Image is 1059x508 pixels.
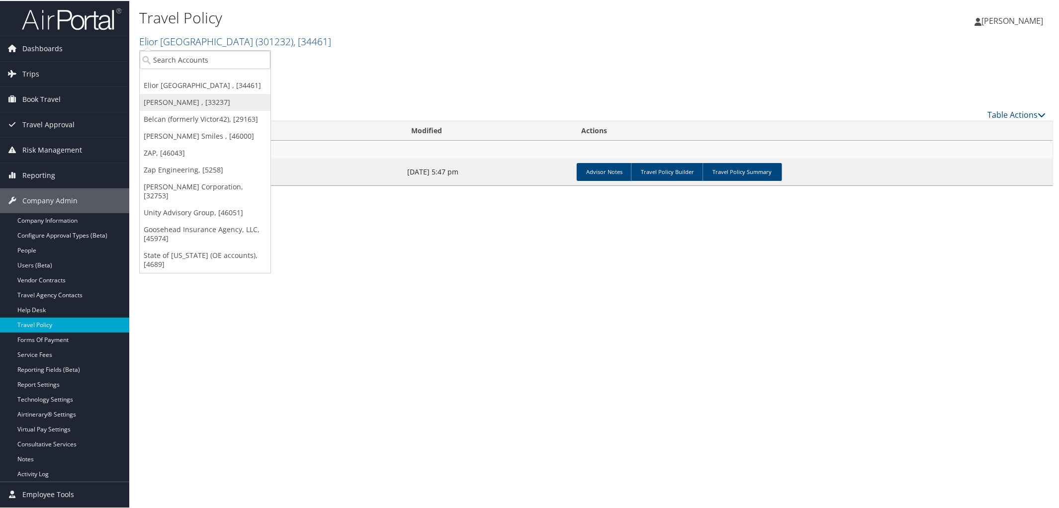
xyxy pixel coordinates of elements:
[22,86,61,111] span: Book Travel
[987,108,1046,119] a: Table Actions
[140,203,270,220] a: Unity Advisory Group, [46051]
[573,120,1053,140] th: Actions
[140,246,270,272] a: State of [US_STATE] (OE accounts), [4689]
[140,140,1053,158] td: Elior [GEOGRAPHIC_DATA]
[140,177,270,203] a: [PERSON_NAME] Corporation, [32753]
[22,61,39,85] span: Trips
[577,162,633,180] a: Advisor Notes
[22,481,74,506] span: Employee Tools
[981,14,1043,25] span: [PERSON_NAME]
[140,127,270,144] a: [PERSON_NAME] Smiles , [46000]
[293,34,331,47] span: , [ 34461 ]
[139,34,331,47] a: Elior [GEOGRAPHIC_DATA]
[22,162,55,187] span: Reporting
[140,120,403,140] th: Name: activate to sort column ascending
[403,158,573,184] td: [DATE] 5:47 pm
[139,6,748,27] h1: Travel Policy
[631,162,705,180] a: Travel Policy Builder
[256,34,293,47] span: ( 301232 )
[140,50,270,68] input: Search Accounts
[140,220,270,246] a: Goosehead Insurance Agency, LLC, [45974]
[140,158,403,184] td: Company Travel Policy (2100)
[140,144,270,161] a: ZAP, [46043]
[22,35,63,60] span: Dashboards
[22,137,82,162] span: Risk Management
[403,120,573,140] th: Modified: activate to sort column ascending
[140,93,270,110] a: [PERSON_NAME] , [33237]
[140,110,270,127] a: Belcan (formerly Victor42), [29163]
[22,187,78,212] span: Company Admin
[22,6,121,30] img: airportal-logo.png
[974,5,1053,35] a: [PERSON_NAME]
[140,76,270,93] a: Elior [GEOGRAPHIC_DATA] , [34461]
[140,161,270,177] a: Zap Engineering, [5258]
[703,162,782,180] a: Travel Policy Summary
[22,111,75,136] span: Travel Approval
